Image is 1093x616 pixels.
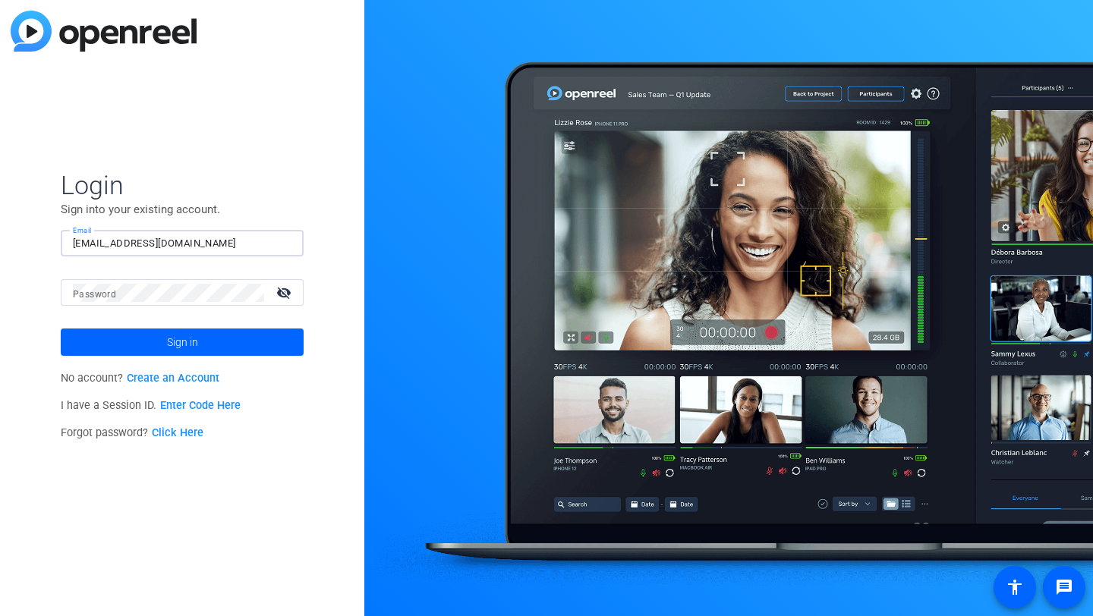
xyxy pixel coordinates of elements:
[1006,578,1024,596] mat-icon: accessibility
[61,399,241,412] span: I have a Session ID.
[61,328,304,356] button: Sign in
[1055,578,1073,596] mat-icon: message
[152,426,203,439] a: Click Here
[61,372,219,385] span: No account?
[160,399,241,412] a: Enter Code Here
[127,372,219,385] a: Create an Account
[73,226,92,234] mat-label: Email
[61,426,203,439] span: Forgot password?
[167,323,198,361] span: Sign in
[61,201,304,218] p: Sign into your existing account.
[11,11,197,52] img: blue-gradient.svg
[73,289,116,300] mat-label: Password
[267,281,304,303] mat-icon: visibility_off
[61,169,304,201] span: Login
[73,234,291,253] input: Enter Email Address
